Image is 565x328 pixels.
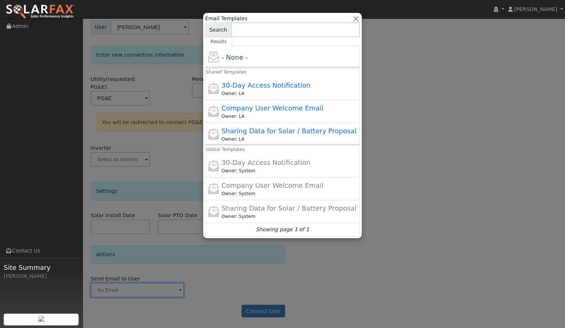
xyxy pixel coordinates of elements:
[222,53,248,61] span: - None -
[6,4,75,20] img: SolarFax
[514,6,557,12] span: [PERSON_NAME]
[38,316,44,322] img: retrieve
[201,144,211,155] h6: Global Templates
[222,136,358,142] div: Leo Alvarez
[222,190,358,197] div: Leroy Coffman
[256,226,309,233] i: Showing page 1 of 1
[222,167,358,174] div: Leroy Coffman
[222,181,323,189] span: Company User Welcome Email
[222,127,357,135] span: Sharing Data for Solar / Battery Proposal
[4,272,79,280] div: [PERSON_NAME]
[4,262,79,272] span: Site Summary
[222,81,311,89] span: 30-Day Access Notification
[222,204,357,212] span: Sharing Data for Solar / Battery Proposal
[205,15,247,22] span: Email Templates
[222,159,311,166] span: 30-Day Access Notification
[201,67,211,78] h6: Shared Templates
[222,213,358,220] div: Leroy Coffman
[222,104,323,112] span: Company User Welcome Email
[222,90,358,97] div: Leo Alvarez
[205,22,231,37] span: Search
[205,37,232,46] a: Results
[222,113,358,120] div: Leo Alvarez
